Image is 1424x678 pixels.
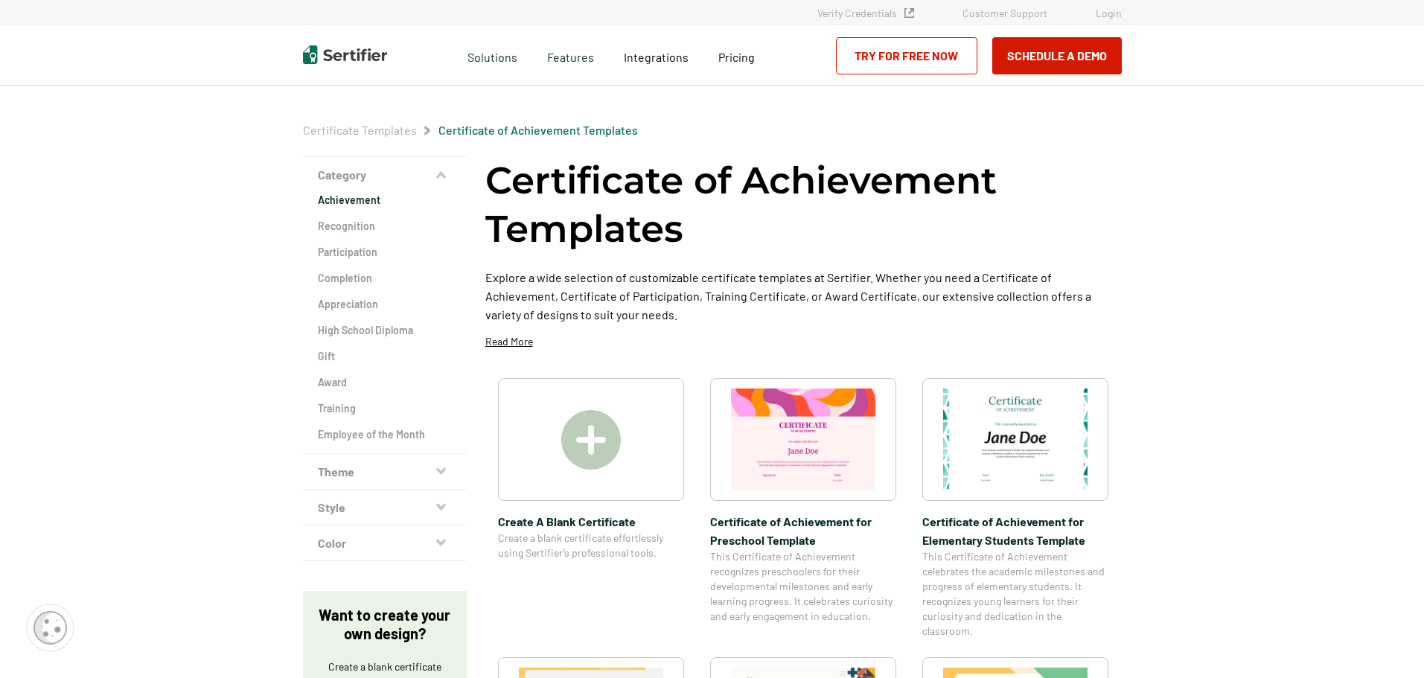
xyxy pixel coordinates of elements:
[943,388,1088,490] img: Certificate of Achievement for Elementary Students Template
[438,123,638,137] a: Certificate of Achievement Templates
[962,7,1047,19] a: Customer Support
[922,512,1108,549] span: Certificate of Achievement for Elementary Students Template
[303,123,417,137] a: Certificate Templates
[498,512,684,531] span: Create A Blank Certificate
[485,156,1122,253] h1: Certificate of Achievement Templates
[318,323,452,338] a: High School Diploma
[318,427,452,442] a: Employee of the Month
[318,219,452,234] a: Recognition
[318,375,452,390] a: Award
[303,193,467,454] div: Category
[318,245,452,260] a: Participation
[561,410,621,470] img: Create A Blank Certificate
[904,8,914,18] img: Verified
[836,37,977,74] a: Try for Free Now
[303,157,467,193] button: Category
[33,611,67,645] img: Cookie Popup Icon
[731,388,875,490] img: Certificate of Achievement for Preschool Template
[303,490,467,525] button: Style
[485,334,533,349] p: Read More
[817,7,914,19] a: Verify Credentials
[922,378,1108,639] a: Certificate of Achievement for Elementary Students TemplateCertificate of Achievement for Element...
[467,46,517,65] span: Solutions
[318,193,452,208] a: Achievement
[318,401,452,416] a: Training
[318,349,452,364] a: Gift
[718,46,755,65] a: Pricing
[710,378,896,639] a: Certificate of Achievement for Preschool TemplateCertificate of Achievement for Preschool Templat...
[624,46,689,65] a: Integrations
[318,297,452,312] a: Appreciation
[485,268,1122,324] p: Explore a wide selection of customizable certificate templates at Sertifier. Whether you need a C...
[1350,607,1424,678] iframe: Chat Widget
[710,512,896,549] span: Certificate of Achievement for Preschool Template
[547,46,594,65] span: Features
[922,549,1108,639] span: This Certificate of Achievement celebrates the academic milestones and progress of elementary stu...
[624,50,689,64] span: Integrations
[992,37,1122,74] button: Schedule a Demo
[318,271,452,286] a: Completion
[303,123,417,138] span: Certificate Templates
[303,123,638,138] div: Breadcrumb
[303,525,467,561] button: Color
[303,45,387,64] img: Sertifier | Digital Credentialing Platform
[318,606,452,643] p: Want to create your own design?
[1096,7,1122,19] a: Login
[710,549,896,624] span: This Certificate of Achievement recognizes preschoolers for their developmental milestones and ea...
[498,531,684,560] span: Create a blank certificate effortlessly using Sertifier’s professional tools.
[718,50,755,64] span: Pricing
[303,454,467,490] button: Theme
[438,123,638,138] span: Certificate of Achievement Templates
